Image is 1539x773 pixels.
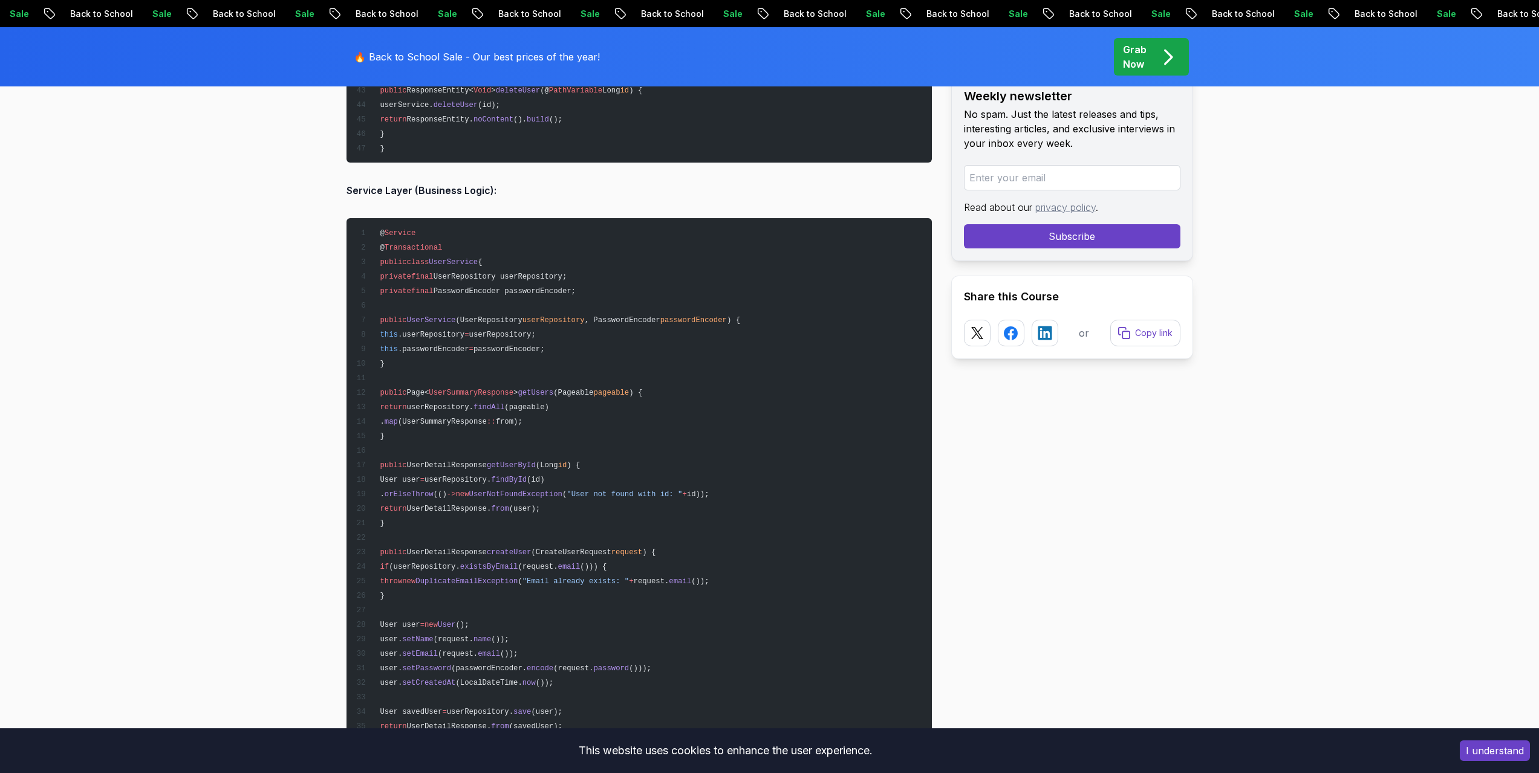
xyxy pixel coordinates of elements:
span: class [407,258,429,267]
span: DuplicateEmailException [415,577,518,586]
span: return [380,403,406,412]
span: user. [380,664,402,673]
span: (UserRepository [455,316,522,325]
p: Sale [1069,8,1107,20]
p: or [1079,326,1089,340]
span: new [425,621,438,629]
span: UserService [429,258,478,267]
p: Sale [1211,8,1250,20]
span: ResponseEntity. [407,115,473,124]
button: Accept cookies [1460,740,1530,761]
p: No spam. Just the latest releases and tips, interesting articles, and exclusive interviews in you... [964,107,1180,150]
span: findById [491,476,527,484]
span: public [380,86,406,95]
span: -> [447,490,456,499]
p: Sale [498,8,536,20]
input: Enter your email [964,165,1180,190]
span: (userRepository. [389,563,460,571]
span: id [620,86,629,95]
span: } [380,432,384,441]
span: (request. [518,563,558,571]
span: throw [380,577,402,586]
span: final [411,273,434,281]
span: (id) [527,476,544,484]
span: (); [455,621,469,629]
span: public [380,548,406,557]
p: Back to School [1414,8,1497,20]
span: map [385,418,398,426]
span: findAll [473,403,504,412]
span: :: [487,418,496,426]
span: email [669,577,691,586]
span: existsByEmail [460,563,518,571]
span: user. [380,679,402,687]
span: (request. [438,650,478,658]
span: setName [402,635,433,644]
span: UserDetailResponse [407,461,487,470]
span: createUser [487,548,532,557]
button: Copy link [1110,320,1180,346]
span: @ [380,229,384,238]
span: userRepository; [469,331,536,339]
span: (); [549,115,562,124]
span: noContent [473,115,513,124]
p: Read about our . [964,200,1180,215]
span: = [420,621,425,629]
span: (user); [509,505,540,513]
span: } [380,144,384,153]
span: "User not found with id: " [567,490,682,499]
span: setEmail [402,650,438,658]
span: userRepository. [407,403,473,412]
span: = [420,476,425,484]
p: Sale [783,8,822,20]
span: } [380,519,384,528]
span: return [380,722,406,731]
span: setPassword [402,664,451,673]
span: + [682,490,686,499]
span: { [478,258,482,267]
span: public [380,389,406,397]
span: id)); [687,490,709,499]
span: userService. [380,101,433,109]
span: (Long [536,461,558,470]
span: User user [380,621,420,629]
span: (user); [531,708,562,716]
span: (CreateUserRequest [531,548,611,557]
span: Long [602,86,620,95]
span: email [558,563,581,571]
span: user. [380,635,402,644]
span: . [380,418,384,426]
span: (id); [478,101,500,109]
span: PathVariable [549,86,602,95]
span: > [513,389,518,397]
span: ) { [629,389,642,397]
span: userRepository [522,316,585,325]
span: getUsers [518,389,553,397]
span: save [513,708,531,716]
span: if [380,563,389,571]
span: name [473,635,491,644]
span: ()); [491,635,509,644]
span: userRepository. [425,476,491,484]
p: Back to School [1129,8,1211,20]
span: } [380,592,384,600]
p: Sale [926,8,965,20]
p: Sale [70,8,108,20]
span: (() [434,490,447,499]
p: Sale [1354,8,1393,20]
span: (passwordEncoder. [451,664,527,673]
span: password [593,664,629,673]
span: UserDetailResponse. [407,722,492,731]
span: UserDetailResponse [407,548,487,557]
button: Subscribe [964,224,1180,248]
span: from [491,505,509,513]
span: UserService [407,316,456,325]
span: request [611,548,642,557]
span: @ [380,244,384,252]
span: UserNotFoundException [469,490,562,499]
p: Sale [640,8,679,20]
span: (request. [434,635,473,644]
span: (). [513,115,527,124]
h2: Share this Course [964,288,1180,305]
span: "Email already exists: " [522,577,629,586]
